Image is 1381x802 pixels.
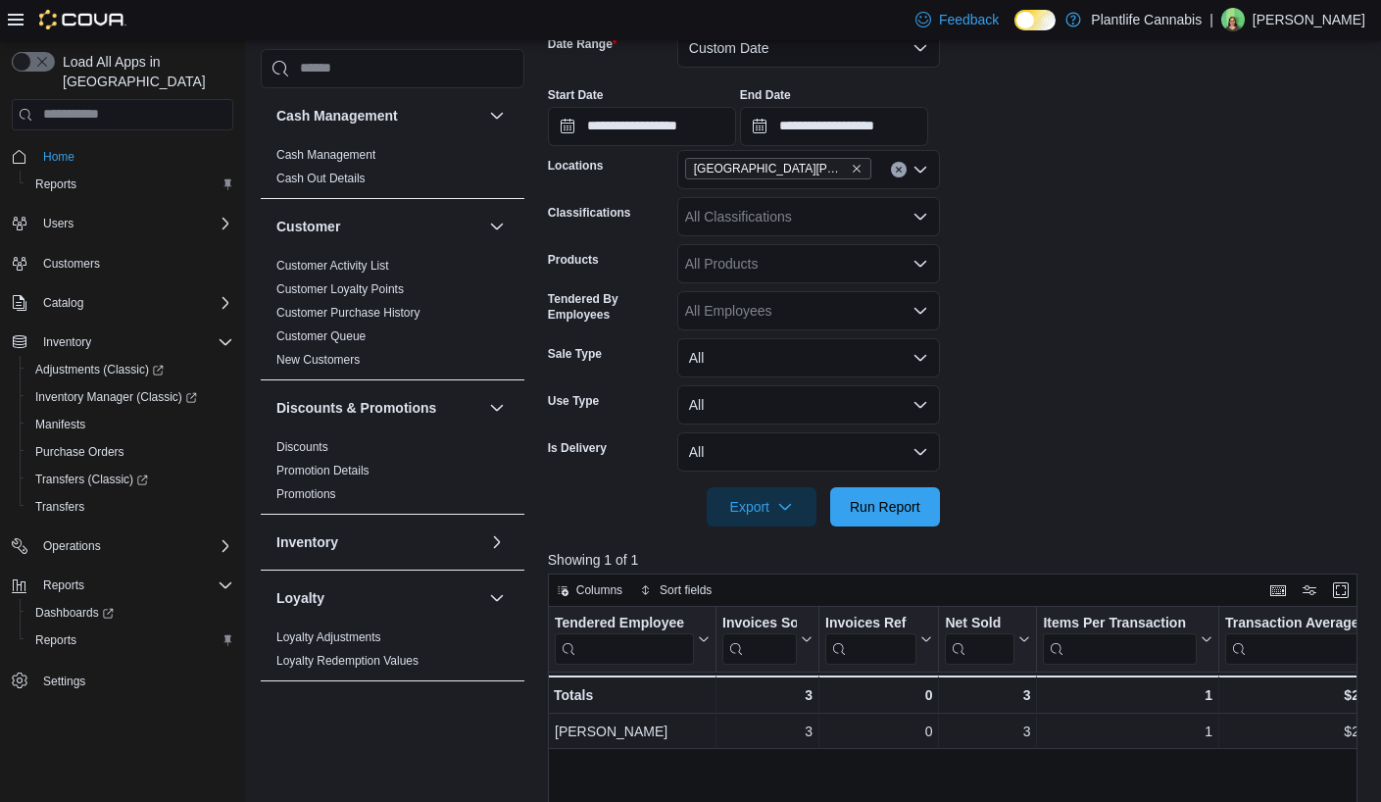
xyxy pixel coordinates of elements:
label: Use Type [548,393,599,409]
div: Mackenzie Morgan [1221,8,1245,31]
span: Operations [43,538,101,554]
span: Dark Mode [1014,30,1015,31]
span: New Customers [276,352,360,368]
span: Transfers (Classic) [27,468,233,491]
div: Invoices Sold [722,614,797,632]
input: Press the down key to open a popover containing a calendar. [548,107,736,146]
button: Run Report [830,487,940,526]
label: Date Range [548,36,617,52]
span: Loyalty Redemption Values [276,653,419,669]
div: Transaction Average [1225,614,1370,632]
span: Inventory Manager (Classic) [35,389,197,405]
a: Promotion Details [276,464,370,477]
span: Inventory Manager (Classic) [27,385,233,409]
a: Discounts [276,440,328,454]
span: Load All Apps in [GEOGRAPHIC_DATA] [55,52,233,91]
img: Cova [39,10,126,29]
button: Cash Management [485,104,509,127]
span: Purchase Orders [27,440,233,464]
span: [GEOGRAPHIC_DATA][PERSON_NAME] [694,159,847,178]
button: Catalog [4,289,241,317]
label: Start Date [548,87,604,103]
span: Reports [27,628,233,652]
div: Items Per Transaction [1043,614,1197,664]
a: Reports [27,628,84,652]
label: Products [548,252,599,268]
span: Manifests [27,413,233,436]
span: Purchase Orders [35,444,124,460]
button: Users [4,210,241,237]
p: Showing 1 of 1 [548,550,1365,570]
button: Operations [35,534,109,558]
span: Manifests [35,417,85,432]
button: Catalog [35,291,91,315]
button: Customer [276,217,481,236]
span: Customer Purchase History [276,305,420,321]
div: Totals [554,683,710,707]
h3: Loyalty [276,588,324,608]
h3: Discounts & Promotions [276,398,436,418]
a: New Customers [276,353,360,367]
a: Adjustments (Classic) [27,358,172,381]
span: Reports [35,574,233,597]
button: Tendered Employee [555,614,710,664]
button: Reports [4,572,241,599]
span: Users [43,216,74,231]
span: Run Report [850,497,920,517]
button: Cash Management [276,106,481,125]
button: Open list of options [912,162,928,177]
label: End Date [740,87,791,103]
span: St. Albert - Erin Ridge [685,158,871,179]
div: Net Sold [945,614,1014,664]
span: Customers [43,256,100,272]
button: Reports [20,627,241,654]
div: 3 [945,683,1030,707]
a: Customer Queue [276,329,366,343]
button: Home [4,142,241,171]
div: Invoices Sold [722,614,797,664]
button: Clear input [891,162,907,177]
button: Discounts & Promotions [276,398,481,418]
a: Home [35,145,82,169]
span: Home [43,149,74,165]
button: Manifests [20,411,241,438]
label: Sale Type [548,346,602,362]
button: Columns [549,578,630,602]
span: Adjustments (Classic) [27,358,233,381]
a: Customer Loyalty Points [276,282,404,296]
button: Open list of options [912,303,928,319]
a: Adjustments (Classic) [20,356,241,383]
span: Inventory [43,334,91,350]
button: All [677,338,940,377]
div: Transaction Average [1225,614,1370,664]
a: Inventory Manager (Classic) [27,385,205,409]
a: Customer Activity List [276,259,389,273]
button: Inventory [485,530,509,554]
span: Customer Loyalty Points [276,281,404,297]
button: Display options [1298,578,1321,602]
span: Customer Activity List [276,258,389,274]
div: 1 [1043,720,1212,743]
a: Transfers (Classic) [27,468,156,491]
span: Dashboards [27,601,233,625]
span: Reports [43,577,84,593]
input: Press the down key to open a popover containing a calendar. [740,107,928,146]
button: Inventory [276,532,481,552]
a: Cash Out Details [276,172,366,185]
button: Enter fullscreen [1329,578,1353,602]
button: Operations [4,532,241,560]
a: Customers [35,252,108,276]
button: Settings [4,666,241,694]
span: Transfers (Classic) [35,472,148,487]
a: Reports [27,173,84,196]
a: Loyalty Adjustments [276,630,381,644]
span: Loyalty Adjustments [276,629,381,645]
button: Customers [4,249,241,277]
button: Loyalty [276,588,481,608]
button: Custom Date [677,28,940,68]
a: Inventory Manager (Classic) [20,383,241,411]
label: Classifications [548,205,631,221]
span: Reports [35,632,76,648]
span: Adjustments (Classic) [35,362,164,377]
button: Remove St. Albert - Erin Ridge from selection in this group [851,163,863,175]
